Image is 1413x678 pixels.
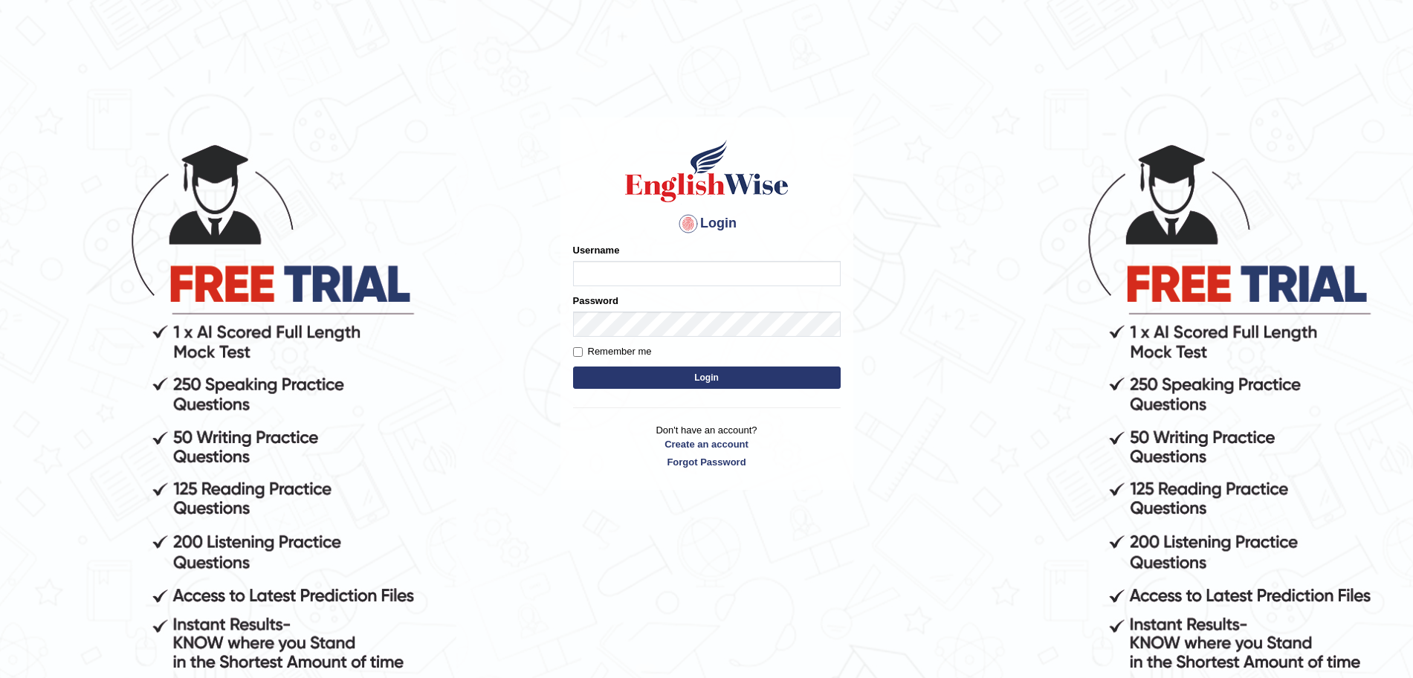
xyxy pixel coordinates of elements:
input: Remember me [573,347,583,357]
label: Username [573,243,620,257]
label: Password [573,294,618,308]
img: Logo of English Wise sign in for intelligent practice with AI [622,138,792,204]
a: Create an account [573,437,841,451]
p: Don't have an account? [573,423,841,469]
label: Remember me [573,344,652,359]
button: Login [573,367,841,389]
h4: Login [573,212,841,236]
a: Forgot Password [573,455,841,469]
